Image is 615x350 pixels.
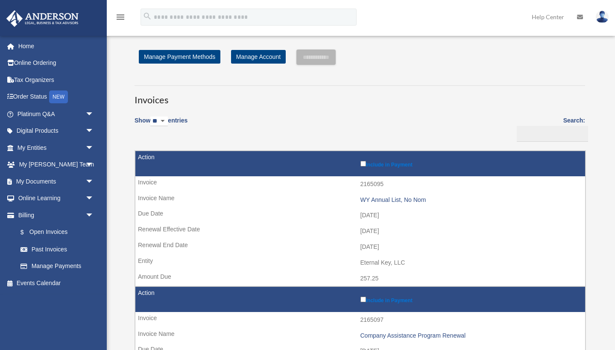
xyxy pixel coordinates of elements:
i: search [143,12,152,21]
a: My Entitiesarrow_drop_down [6,139,107,156]
input: Include in Payment [360,297,366,302]
input: Include in Payment [360,161,366,166]
a: My Documentsarrow_drop_down [6,173,107,190]
a: Manage Account [231,50,286,64]
a: Manage Payments [12,258,102,275]
label: Show entries [135,115,187,135]
td: 257.25 [135,271,585,287]
td: [DATE] [135,239,585,255]
span: arrow_drop_down [85,122,102,140]
a: Platinum Q&Aarrow_drop_down [6,105,107,122]
a: Home [6,38,107,55]
label: Search: [514,115,585,142]
label: Include in Payment [360,295,581,303]
td: 2165095 [135,176,585,192]
a: Online Learningarrow_drop_down [6,190,107,207]
a: Billingarrow_drop_down [6,207,102,224]
div: NEW [49,90,68,103]
img: Anderson Advisors Platinum Portal [4,10,81,27]
span: arrow_drop_down [85,173,102,190]
a: menu [115,15,126,22]
td: [DATE] [135,223,585,239]
input: Search: [517,126,588,142]
td: 2165097 [135,312,585,328]
a: Manage Payment Methods [139,50,220,64]
div: Company Assistance Program Renewal [360,332,581,339]
td: [DATE] [135,207,585,224]
div: WY Annual List, No Nom [360,196,581,204]
a: Order StatusNEW [6,88,107,106]
a: Past Invoices [12,241,102,258]
img: User Pic [596,11,609,23]
a: Digital Productsarrow_drop_down [6,122,107,140]
label: Include in Payment [360,159,581,168]
i: menu [115,12,126,22]
h3: Invoices [135,85,585,107]
a: Tax Organizers [6,71,107,88]
a: My [PERSON_NAME] Teamarrow_drop_down [6,156,107,173]
span: arrow_drop_down [85,139,102,157]
span: arrow_drop_down [85,156,102,174]
a: $Open Invoices [12,224,98,241]
a: Events Calendar [6,274,107,292]
span: arrow_drop_down [85,105,102,123]
span: $ [25,227,29,238]
select: Showentries [150,117,168,126]
span: arrow_drop_down [85,207,102,224]
span: arrow_drop_down [85,190,102,207]
a: Online Ordering [6,55,107,72]
td: Eternal Key, LLC [135,255,585,271]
